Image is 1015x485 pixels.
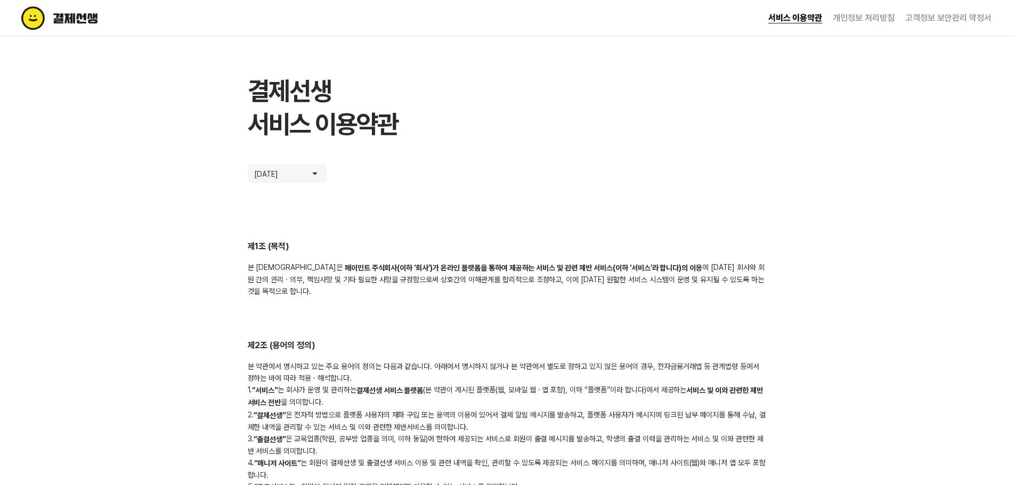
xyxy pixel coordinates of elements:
img: arrow icon [310,168,320,179]
h1: 결제선생 서비스 이용약관 [248,75,768,141]
b: “출결선생” [254,435,286,443]
button: [DATE] [248,164,327,183]
b: “매니저 사이트” [254,459,301,467]
h2: 제2조 (용어의 정의) [248,340,768,352]
b: “결제선생” [254,411,286,420]
b: 결제선생 서비스 플랫폼 [356,386,424,394]
p: [DATE] [254,168,286,179]
b: 서비스 및 이와 관련한 제반 서비스 전반 [248,386,763,407]
div: 본 [DEMOGRAPHIC_DATA]은 에 [DATE] 회사와 회원 간의 권리 · 의무, 책임사항 및 기타 필요한 사항을 규정함으로써 상호간의 이해관계를 합리적으로 조정하고,... [248,261,768,297]
h2: 제1조 (목적) [248,241,768,253]
img: terms logo [21,6,143,30]
a: 서비스 이용약관 [768,13,822,23]
b: “서비스” [252,386,278,394]
a: 개인정보 처리방침 [833,13,895,23]
b: 페이민트 주식회사(이하 ‘회사’)가 온라인 플랫폼을 통하여 제공하는 서비스 및 관련 제반 서비스(이하 ‘서비스’라 합니다)의 이용 [345,264,702,272]
a: 고객정보 보안관리 약정서 [905,13,992,23]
